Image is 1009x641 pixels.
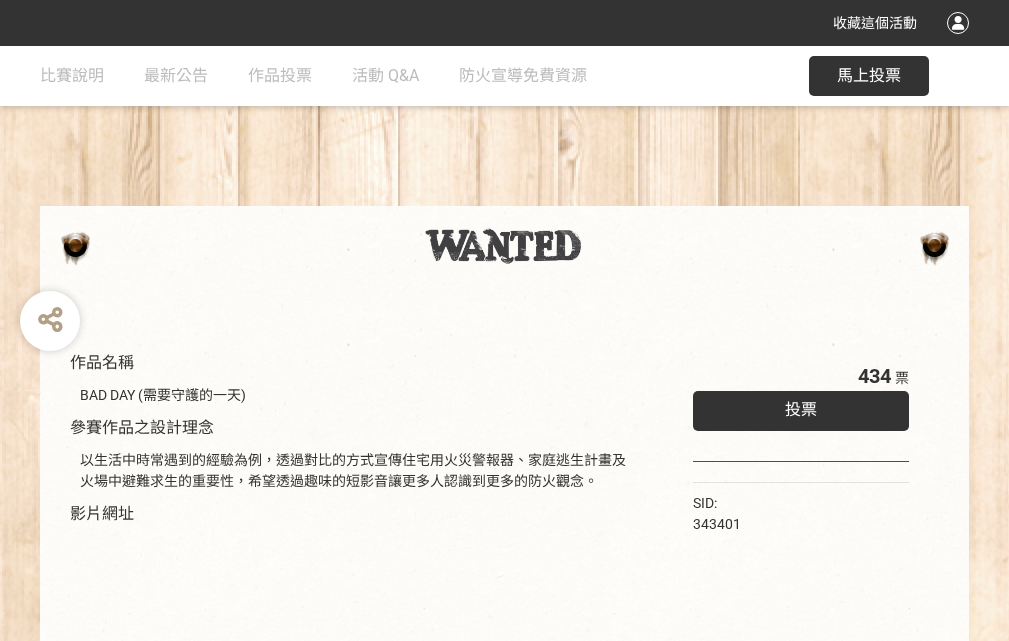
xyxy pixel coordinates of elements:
div: BAD DAY (需要守護的一天) [80,385,633,406]
span: 活動 Q&A [352,66,419,85]
span: 收藏這個活動 [833,15,917,31]
a: 防火宣導免費資源 [459,46,587,106]
span: 參賽作品之設計理念 [70,418,214,437]
span: 票 [895,370,909,386]
span: 比賽說明 [40,66,104,85]
iframe: Facebook Share [746,493,846,513]
span: 防火宣導免費資源 [459,66,587,85]
span: 馬上投票 [837,66,901,85]
a: 作品投票 [248,46,312,106]
span: 影片網址 [70,504,134,523]
span: 434 [858,364,891,388]
div: 以生活中時常遇到的經驗為例，透過對比的方式宣傳住宅用火災警報器、家庭逃生計畫及火場中避難求生的重要性，希望透過趣味的短影音讓更多人認識到更多的防火觀念。 [80,450,633,492]
span: 最新公告 [144,66,208,85]
span: SID: 343401 [693,495,741,532]
span: 投票 [785,400,817,419]
a: 比賽說明 [40,46,104,106]
a: 最新公告 [144,46,208,106]
button: 馬上投票 [809,56,929,96]
span: 作品名稱 [70,353,134,372]
a: 活動 Q&A [352,46,419,106]
span: 作品投票 [248,66,312,85]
